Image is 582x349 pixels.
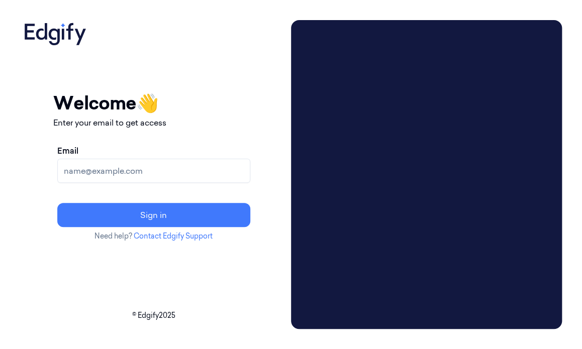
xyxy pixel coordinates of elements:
p: © Edgify 2025 [20,310,287,321]
label: Email [57,145,78,157]
input: name@example.com [57,159,250,183]
a: Contact Edgify Support [134,231,213,241]
p: Enter your email to get access [53,117,254,129]
button: Sign in [57,203,250,227]
h1: Welcome 👋 [53,89,254,117]
p: Need help? [53,231,254,242]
